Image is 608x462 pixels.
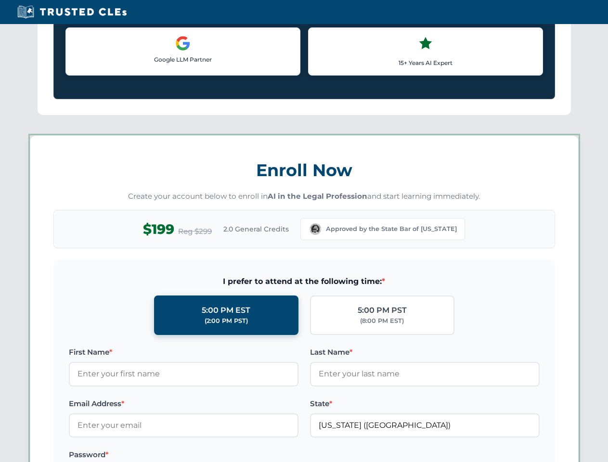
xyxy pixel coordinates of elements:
div: 5:00 PM EST [202,304,250,317]
div: (2:00 PM PST) [205,316,248,326]
span: Reg $299 [178,226,212,237]
span: 2.0 General Credits [223,224,289,234]
input: Washington (WA) [310,413,540,437]
label: Password [69,449,298,461]
p: 15+ Years AI Expert [316,58,535,67]
label: First Name [69,346,298,358]
input: Enter your email [69,413,298,437]
p: Google LLM Partner [74,55,292,64]
input: Enter your last name [310,362,540,386]
img: Google [175,36,191,51]
h3: Enroll Now [53,155,555,185]
p: Create your account below to enroll in and start learning immediately. [53,191,555,202]
label: Email Address [69,398,298,410]
div: 5:00 PM PST [358,304,407,317]
label: Last Name [310,346,540,358]
label: State [310,398,540,410]
strong: AI in the Legal Profession [268,192,367,201]
span: $199 [143,218,174,240]
span: I prefer to attend at the following time: [69,275,540,288]
div: (8:00 PM EST) [360,316,404,326]
img: Trusted CLEs [14,5,129,19]
span: Approved by the State Bar of [US_STATE] [326,224,457,234]
img: Washington Bar [309,222,322,236]
input: Enter your first name [69,362,298,386]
